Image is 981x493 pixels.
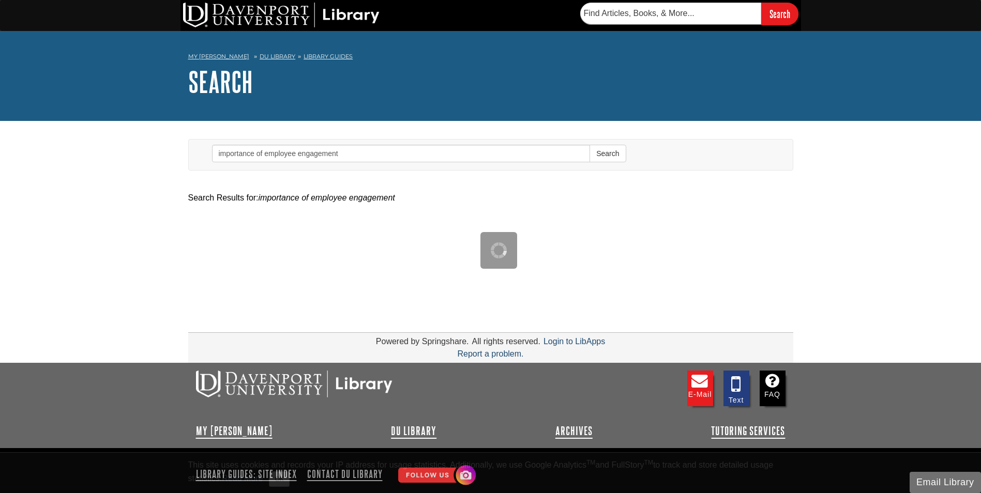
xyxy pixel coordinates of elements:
a: My [PERSON_NAME] [188,52,249,61]
sup: TM [586,459,595,466]
a: Tutoring Services [711,425,785,437]
img: Working... [491,242,507,258]
a: Read More [222,474,263,483]
sup: TM [644,459,653,466]
a: DU Library [391,425,436,437]
a: Login to LibApps [544,337,605,346]
img: DU Libraries [196,371,393,397]
div: Powered by Springshare. [374,337,471,346]
h1: Search [188,66,793,97]
button: Close [269,471,289,487]
a: My [PERSON_NAME] [196,425,273,437]
div: Search Results for: [188,192,793,204]
a: E-mail [687,371,713,406]
form: Searches DU Library's articles, books, and more [580,3,798,25]
a: Archives [555,425,593,437]
a: Report a problem. [457,349,523,358]
img: DU Library [183,3,380,27]
a: DU Library [260,53,295,60]
a: Text [723,371,749,406]
input: Search [761,3,798,25]
em: importance of employee engagement [259,193,395,202]
input: Enter Search Words [212,145,591,162]
nav: breadcrumb [188,50,793,66]
div: All rights reserved. [470,337,542,346]
div: This site uses cookies and records your IP address for usage statistics. Additionally, we use Goo... [188,459,793,487]
button: Email Library [910,472,981,493]
button: Search [590,145,626,162]
a: Library Guides [304,53,353,60]
input: Find Articles, Books, & More... [580,3,761,24]
a: FAQ [760,371,786,406]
